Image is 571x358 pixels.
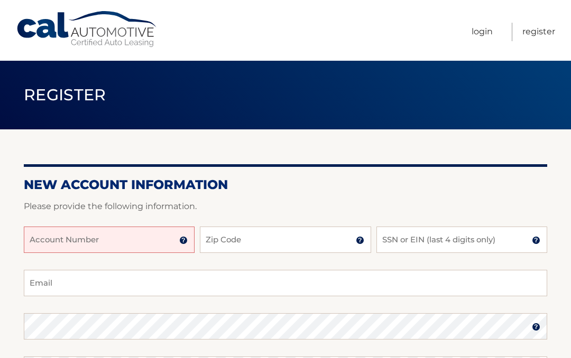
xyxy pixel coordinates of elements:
[16,11,159,48] a: Cal Automotive
[532,323,540,331] img: tooltip.svg
[24,177,547,193] h2: New Account Information
[24,85,106,105] span: Register
[356,236,364,244] img: tooltip.svg
[200,227,371,253] input: Zip Code
[522,23,555,41] a: Register
[179,236,188,244] img: tooltip.svg
[472,23,493,41] a: Login
[376,227,547,253] input: SSN or EIN (last 4 digits only)
[24,199,547,214] p: Please provide the following information.
[24,227,195,253] input: Account Number
[532,236,540,244] img: tooltip.svg
[24,270,547,296] input: Email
